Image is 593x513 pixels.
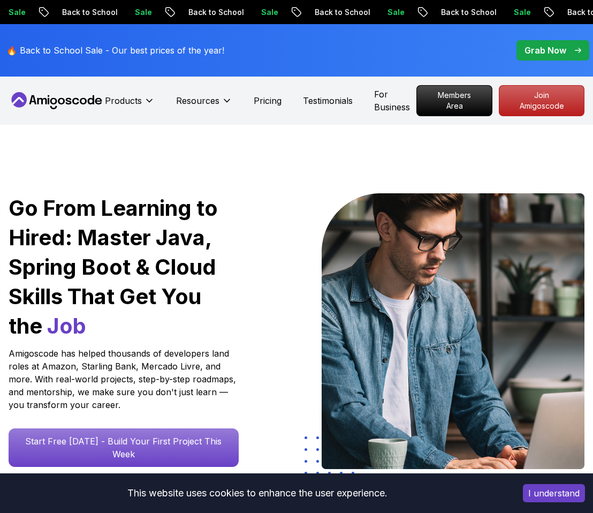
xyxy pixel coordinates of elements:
[503,7,537,18] p: Sale
[9,428,239,467] a: Start Free [DATE] - Build Your First Project This Week
[523,484,585,502] button: Accept cookies
[47,313,86,339] span: Job
[124,7,158,18] p: Sale
[9,347,239,411] p: Amigoscode has helped thousands of developers land roles at Amazon, Starling Bank, Mercado Livre,...
[176,94,219,107] p: Resources
[250,7,284,18] p: Sale
[6,44,224,57] p: 🔥 Back to School Sale - Our best prices of the year!
[51,7,124,18] p: Back to School
[303,94,353,107] a: Testimonials
[8,481,507,505] div: This website uses cookies to enhance the user experience.
[417,86,492,116] p: Members Area
[524,44,566,57] p: Grab Now
[105,94,142,107] p: Products
[303,7,376,18] p: Back to School
[322,193,584,469] img: hero
[105,94,155,116] button: Products
[9,193,239,341] h1: Go From Learning to Hired: Master Java, Spring Boot & Cloud Skills That Get You the
[499,86,584,116] p: Join Amigoscode
[430,7,503,18] p: Back to School
[176,94,232,116] button: Resources
[374,88,416,114] a: For Business
[416,85,492,116] a: Members Area
[177,7,250,18] p: Back to School
[499,85,584,116] a: Join Amigoscode
[254,94,282,107] a: Pricing
[376,7,410,18] p: Sale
